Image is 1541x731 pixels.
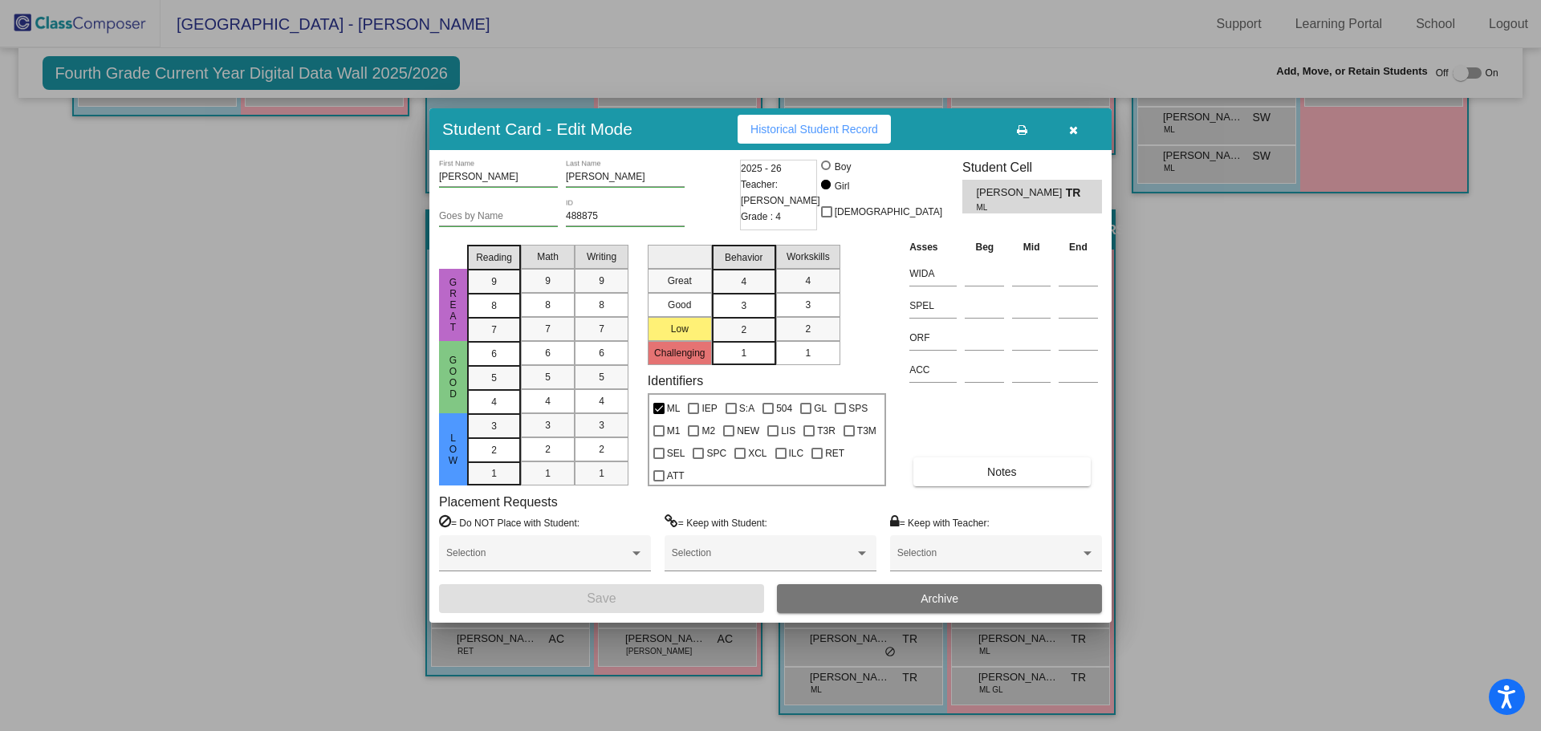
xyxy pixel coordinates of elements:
span: T3M [857,421,876,441]
input: assessment [909,326,957,350]
span: S:A [739,399,754,418]
span: Teacher: [PERSON_NAME] [741,177,820,209]
span: 3 [599,418,604,433]
span: SPS [848,399,868,418]
input: assessment [909,294,957,318]
span: 1 [805,346,811,360]
span: 1 [741,346,746,360]
span: 7 [599,322,604,336]
span: XCL [748,444,766,463]
label: = Keep with Student: [665,514,767,530]
span: 1 [491,466,497,481]
span: 7 [545,322,551,336]
span: ML [976,201,1054,213]
span: 4 [741,274,746,289]
span: 4 [805,274,811,288]
span: 3 [805,298,811,312]
span: 2 [545,442,551,457]
span: ATT [667,466,685,485]
span: 5 [491,371,497,385]
span: Good [446,355,461,400]
div: Girl [834,179,850,193]
span: 2 [599,442,604,457]
h3: Student Card - Edit Mode [442,119,632,139]
span: 1 [545,466,551,481]
input: Enter ID [566,211,685,222]
span: Notes [987,465,1017,478]
span: [DEMOGRAPHIC_DATA] [835,202,942,221]
span: TR [1066,185,1088,201]
h3: Student Cell [962,160,1102,175]
span: 2 [805,322,811,336]
span: RET [825,444,844,463]
span: SEL [667,444,685,463]
span: Workskills [787,250,830,264]
span: 9 [545,274,551,288]
input: assessment [909,262,957,286]
button: Save [439,584,764,613]
span: 6 [545,346,551,360]
span: M2 [701,421,715,441]
span: 2 [491,443,497,457]
input: goes by name [439,211,558,222]
span: Low [446,433,461,466]
span: Historical Student Record [750,123,878,136]
span: 4 [599,394,604,408]
span: LIS [781,421,795,441]
span: 8 [545,298,551,312]
span: M1 [667,421,681,441]
span: GL [814,399,827,418]
span: ML [667,399,681,418]
span: Behavior [725,250,762,265]
span: 2025 - 26 [741,160,782,177]
label: = Do NOT Place with Student: [439,514,579,530]
span: 9 [599,274,604,288]
span: ILC [789,444,804,463]
span: 3 [741,298,746,313]
span: 3 [491,419,497,433]
span: Save [587,591,616,605]
span: 8 [599,298,604,312]
span: 6 [491,347,497,361]
span: 1 [599,466,604,481]
span: 2 [741,323,746,337]
span: 8 [491,298,497,313]
span: NEW [737,421,759,441]
button: Historical Student Record [738,115,891,144]
button: Archive [777,584,1102,613]
div: Boy [834,160,852,174]
span: Math [537,250,559,264]
span: T3R [817,421,836,441]
span: 5 [545,370,551,384]
span: 4 [545,394,551,408]
label: Placement Requests [439,494,558,510]
span: 4 [491,395,497,409]
span: Archive [921,592,958,605]
span: IEP [701,399,717,418]
label: = Keep with Teacher: [890,514,990,530]
span: [PERSON_NAME] [976,185,1065,201]
span: 6 [599,346,604,360]
th: Asses [905,238,961,256]
span: 7 [491,323,497,337]
th: Beg [961,238,1008,256]
span: 5 [599,370,604,384]
label: Identifiers [648,373,703,388]
span: 3 [545,418,551,433]
input: assessment [909,358,957,382]
span: Great [446,277,461,333]
span: 9 [491,274,497,289]
th: Mid [1008,238,1055,256]
button: Notes [913,457,1090,486]
th: End [1055,238,1102,256]
span: Grade : 4 [741,209,781,225]
span: 504 [776,399,792,418]
span: Writing [587,250,616,264]
span: Reading [476,250,512,265]
span: SPC [706,444,726,463]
